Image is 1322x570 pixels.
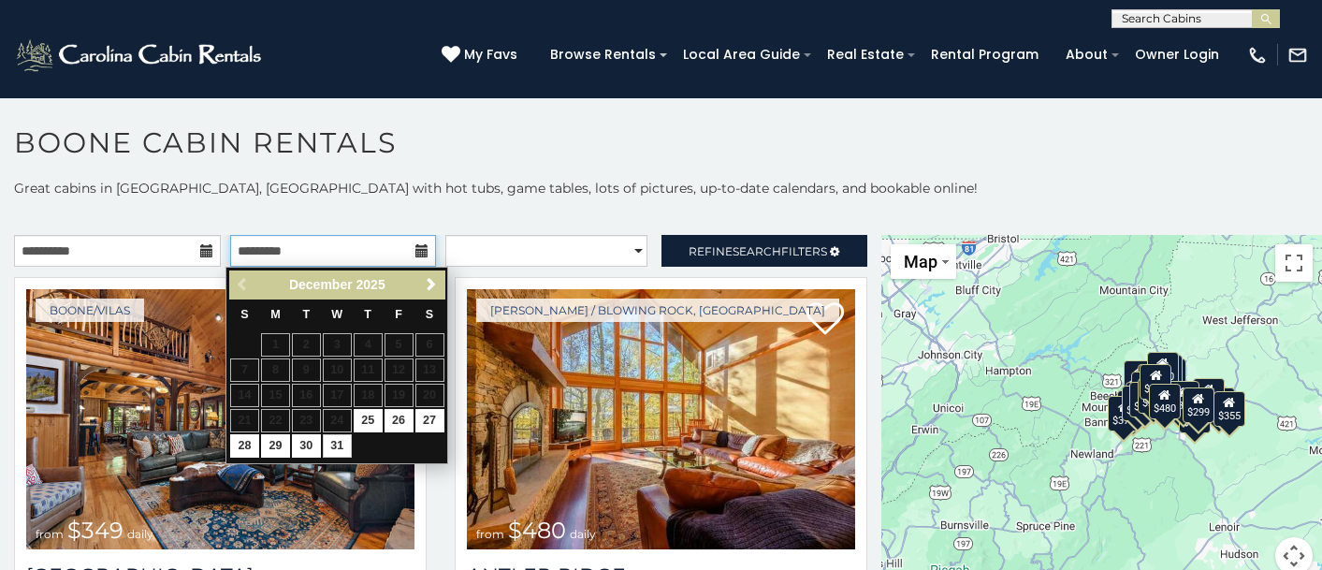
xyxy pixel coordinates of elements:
div: $325 [1122,385,1154,420]
a: [PERSON_NAME] / Blowing Rock, [GEOGRAPHIC_DATA] [476,299,839,322]
span: Saturday [426,308,433,321]
div: $350 [1179,398,1211,433]
a: 31 [323,434,352,458]
img: phone-regular-white.png [1247,45,1268,66]
a: 26 [385,409,414,432]
img: Antler Ridge [467,289,855,549]
a: Browse Rentals [541,40,665,69]
div: $480 [1148,383,1180,418]
div: $395 [1129,382,1161,417]
span: $480 [508,517,566,544]
div: $355 [1213,391,1244,427]
img: mail-regular-white.png [1287,45,1308,66]
div: $380 [1167,380,1199,416]
span: Next [424,277,439,292]
span: 2025 [356,277,385,292]
span: from [36,527,64,541]
div: $375 [1108,395,1140,431]
div: $320 [1146,351,1178,387]
a: My Favs [442,45,522,66]
div: $225 [1138,378,1169,414]
a: Boone/Vilas [36,299,144,322]
span: My Favs [464,45,517,65]
div: $635 [1124,360,1155,396]
span: Refine Filters [689,244,827,258]
a: Antler Ridge from $480 daily [467,289,855,549]
span: Tuesday [303,308,311,321]
span: Wednesday [331,308,342,321]
span: December [289,277,353,292]
a: RefineSearchFilters [661,235,868,267]
div: $250 [1155,358,1186,394]
div: $349 [1140,364,1171,400]
span: Search [733,244,781,258]
a: 30 [292,434,321,458]
div: $930 [1192,378,1224,414]
div: $255 [1150,355,1182,390]
button: Toggle fullscreen view [1275,244,1313,282]
a: 25 [354,409,383,432]
span: daily [570,527,596,541]
a: 27 [415,409,444,432]
button: Change map style [891,244,956,279]
a: Local Area Guide [674,40,809,69]
span: $349 [67,517,123,544]
span: from [476,527,504,541]
span: Friday [395,308,402,321]
a: About [1056,40,1117,69]
div: $315 [1148,384,1180,419]
img: White-1-2.png [14,37,267,74]
a: 29 [261,434,290,458]
a: Owner Login [1126,40,1228,69]
a: Rental Program [922,40,1048,69]
div: $299 [1182,387,1213,423]
a: 28 [230,434,259,458]
a: Real Estate [818,40,913,69]
span: Sunday [240,308,248,321]
span: Map [904,252,937,271]
a: Diamond Creek Lodge from $349 daily [26,289,414,549]
span: Monday [270,308,281,321]
span: daily [127,527,153,541]
img: Diamond Creek Lodge [26,289,414,549]
a: Next [419,273,443,297]
span: Thursday [364,308,371,321]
